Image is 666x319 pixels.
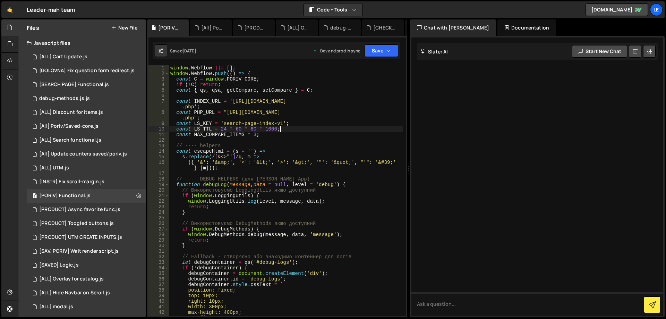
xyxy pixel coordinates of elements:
div: [ALL] Google Tag Manager view_item.js [287,24,309,31]
div: [ALL] Hide Navbar on Scroll.js [39,290,110,296]
div: Javascript files [18,36,146,50]
div: 10 [148,126,169,132]
div: [GOLOVNA] Fix question form redirect.js [39,68,135,74]
div: 17 [148,171,169,176]
div: [ALL] Overlay for catalog.js [39,276,104,282]
div: [All] Poriv/Saved-core.js [39,123,99,129]
div: [SAV, PORIV] Wait render script.js [39,248,119,254]
div: 38 [148,287,169,293]
div: 16298/45504.js [27,217,146,230]
div: 23 [148,204,169,210]
div: [CHECKOUT] GTAG only for checkout.js [373,24,395,31]
div: 16298/46356.js [27,78,146,92]
div: 30 [148,243,169,249]
div: [ALL] modal.js [39,304,73,310]
div: [All] Update counters saved/poriv.js [39,151,127,157]
div: 16298/45324.js [27,161,146,175]
button: New File [111,25,137,31]
div: Leader-mah team [27,6,75,14]
div: 37 [148,282,169,287]
a: 🤙 [1,1,18,18]
div: [SEARCH PAGE] Functional.js [39,82,109,88]
div: 9 [148,121,169,126]
div: [PRODUCT] Async favorite func.js [39,207,120,213]
div: Documentation [497,19,556,36]
h2: Files [27,24,39,32]
div: 29 [148,237,169,243]
div: [SAVED] Logic.js [39,262,79,268]
div: [ALL] Search functional.js [39,137,101,143]
div: 28 [148,232,169,237]
div: 16298/45501.js [27,119,146,133]
div: Dev and prod in sync [313,48,360,54]
div: 21 [148,193,169,199]
button: Save [365,44,398,57]
div: [PORIV] Functional.js [39,193,91,199]
div: 16298/45418.js [27,106,146,119]
div: 8 [148,110,169,121]
button: Code + Tools [304,3,362,16]
div: 2 [148,71,169,76]
div: [ALL] UTM.js [39,165,69,171]
div: 16298/45111.js [27,272,146,286]
div: 19 [148,182,169,187]
div: debug-methods.js.js [39,95,90,102]
div: 42 [148,310,169,315]
div: 40 [148,299,169,304]
div: 16298/45626.js [27,203,146,217]
div: 34 [148,265,169,271]
div: 7 [148,99,169,110]
div: 15 [148,154,169,160]
div: 16 [148,160,169,171]
div: 18 [148,176,169,182]
div: 22 [148,199,169,204]
div: [ALL] Cart Update.js [39,54,87,60]
div: 13 [148,143,169,149]
div: Chat with [PERSON_NAME] [410,19,496,36]
div: 16298/44402.js [27,286,146,300]
button: Start new chat [572,45,627,58]
div: 12 [148,137,169,143]
div: 26 [148,221,169,226]
div: 36 [148,276,169,282]
a: [DOMAIN_NAME] [586,3,648,16]
div: 16298/44467.js [27,50,146,64]
div: 3 [148,76,169,82]
div: 20 [148,187,169,193]
div: [PRODUCT] UTM CREATE INPUTS.js [39,234,122,241]
div: 16298/45575.js [27,258,146,272]
div: 11 [148,132,169,137]
div: 39 [148,293,169,299]
div: 16298/45502.js [27,147,146,161]
div: Saved [170,48,196,54]
div: [PRODUCT] Toogled buttons.js [39,220,114,227]
div: 4 [148,82,169,87]
div: 35 [148,271,169,276]
span: 1 [33,194,37,199]
div: 1 [148,65,169,71]
div: 33 [148,260,169,265]
div: 27 [148,226,169,232]
div: 16298/46290.js [27,133,146,147]
div: [PRODUCT] GTM add_to_cart.js [244,24,266,31]
div: 31 [148,249,169,254]
div: 25 [148,215,169,221]
div: 32 [148,254,169,260]
div: 16298/46217.js [27,175,146,189]
div: 24 [148,210,169,215]
div: [DATE] [182,48,196,54]
div: [PORIV] Functional.js [158,24,180,31]
a: Le [650,3,663,16]
div: debug-methods.js.js [330,24,352,31]
h2: Slater AI [420,48,448,55]
div: 16298/45326.js [27,230,146,244]
div: 16298/44976.js [27,300,146,314]
div: 5 [148,87,169,93]
div: 6 [148,93,169,99]
div: [ALL] Discount for items.js [39,109,103,116]
div: 16298/45506.js [27,189,146,203]
div: [All] Poriv/Saved-core.js [201,24,223,31]
div: [INSTR] Fix scroll-margin.js [39,179,104,185]
div: 14 [148,149,169,154]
